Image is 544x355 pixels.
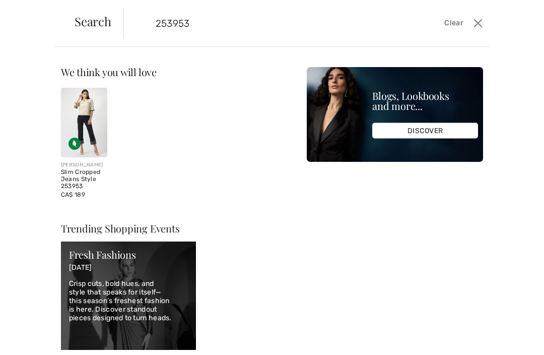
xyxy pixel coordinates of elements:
div: [PERSON_NAME] [61,161,107,169]
div: DISCOVER [372,123,478,139]
p: Crisp cuts, bold hues, and style that speaks for itself—this season’s freshest fashion is here. D... [69,280,188,322]
button: Close [471,15,486,31]
span: CA$ 189 [61,191,85,198]
div: Fresh Fashions [69,250,188,260]
input: TYPE TO SEARCH [148,8,390,38]
img: Slim Cropped Jeans Style 253953. Ink [61,88,107,157]
span: Clear [444,18,463,29]
span: We think you will love [61,65,157,79]
div: Trending Shopping Events [61,223,196,233]
div: Slim Cropped Jeans Style 253953 [61,169,107,190]
p: [DATE] [69,264,188,272]
div: Blogs, Lookbooks and more... [372,91,478,111]
img: Sustainable Fabric [69,138,81,150]
img: Blogs, Lookbooks and more... [307,67,483,162]
span: Search [75,15,111,27]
